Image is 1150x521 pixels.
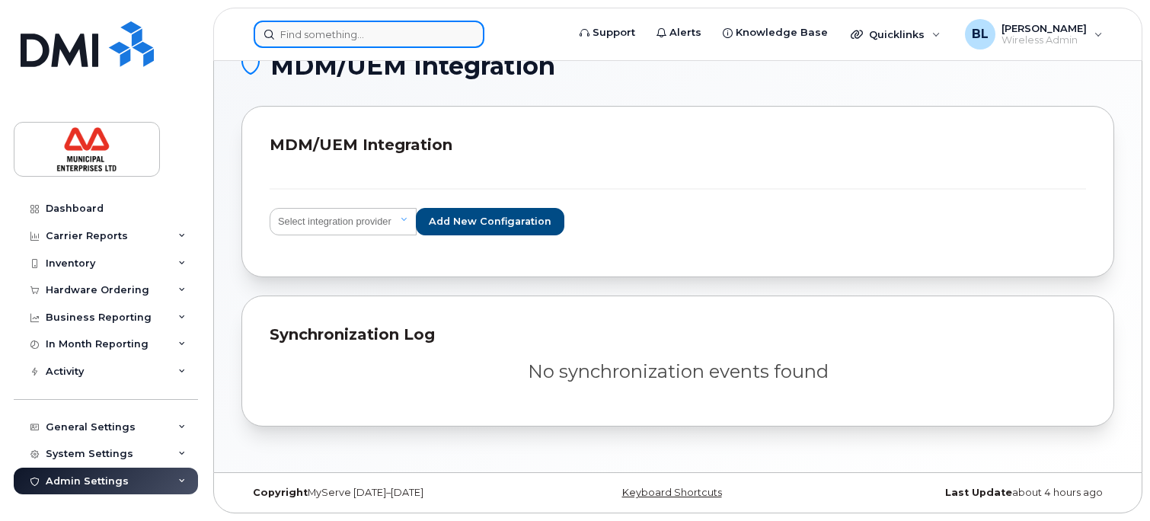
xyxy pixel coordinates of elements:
a: Keyboard Shortcuts [622,487,722,498]
span: MDM/UEM Integration [270,55,555,78]
div: No synchronization events found [270,359,1086,385]
span: [PERSON_NAME] [1001,22,1087,34]
a: Alerts [646,18,712,48]
span: Alerts [669,25,701,40]
div: Brad Lyons [954,19,1113,50]
span: BL [972,25,989,43]
a: Knowledge Base [712,18,839,48]
strong: Last Update [945,487,1012,498]
span: Quicklinks [869,28,925,40]
span: Add new configaration [429,214,551,229]
button: Add new configaration [416,208,564,235]
input: Find something... [254,21,484,48]
a: Support [569,18,646,48]
div: MyServe [DATE]–[DATE] [241,487,532,499]
div: Synchronization Log [270,324,1086,346]
div: MDM/UEM Integration [270,134,1086,156]
span: Knowledge Base [736,25,828,40]
strong: Copyright [253,487,308,498]
span: Wireless Admin [1001,34,1087,46]
div: about 4 hours ago [823,487,1114,499]
span: Support [593,25,635,40]
div: Quicklinks [840,19,951,50]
